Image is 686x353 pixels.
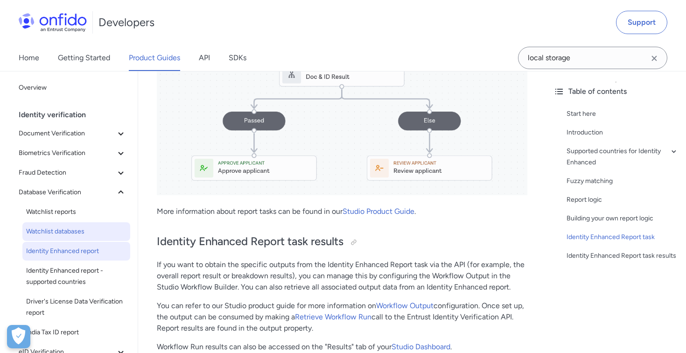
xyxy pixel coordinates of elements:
[19,148,115,159] span: Biometrics Verification
[26,296,126,318] span: Driver's License Data Verification report
[15,183,130,202] button: Database Verification
[22,292,130,322] a: Driver's License Data Verification report
[343,207,414,216] a: Studio Product Guide
[567,232,679,243] a: Identity Enhanced Report task
[649,53,660,64] svg: Clear search field button
[26,226,126,237] span: Watchlist databases
[19,82,126,93] span: Overview
[229,45,246,71] a: SDKs
[567,213,679,224] a: Building your own report logic
[15,163,130,182] button: Fraud Detection
[157,259,527,293] p: If you want to obtain the specific outputs from the Identity Enhanced Report task via the API (fo...
[19,128,115,139] span: Document Verification
[19,45,39,71] a: Home
[567,250,679,261] a: Identity Enhanced Report task results
[26,327,126,338] span: India Tax ID report
[15,78,130,97] a: Overview
[15,144,130,162] button: Biometrics Verification
[567,176,679,187] a: Fuzzy matching
[26,246,126,257] span: Identity Enhanced report
[22,222,130,241] a: Watchlist databases
[26,265,126,288] span: Identity Enhanced report - supported countries
[19,167,115,178] span: Fraud Detection
[22,323,130,342] a: India Tax ID report
[22,261,130,291] a: Identity Enhanced report - supported countries
[19,187,115,198] span: Database Verification
[26,206,126,218] span: Watchlist reports
[129,45,180,71] a: Product Guides
[58,45,110,71] a: Getting Started
[376,301,434,310] a: Workflow Output
[616,11,667,34] a: Support
[19,106,134,124] div: Identity verification
[295,312,371,321] a: Retrieve Workflow Run
[98,15,154,30] h1: Developers
[567,127,679,138] a: Introduction
[518,47,667,69] input: Onfido search input field
[553,86,679,97] div: Table of contents
[157,300,527,334] p: You can refer to our Studio product guide for more information on configuration. Once set up, the...
[157,341,527,353] p: Workflow Run results can also be accessed on the "Results" tab of your .
[15,124,130,143] button: Document Verification
[157,206,527,217] p: More information about report tasks can be found in our .
[7,325,30,348] div: Cookie Preferences
[567,108,679,120] a: Start here
[567,194,679,205] a: Report logic
[19,13,87,32] img: Onfido Logo
[22,203,130,221] a: Watchlist reports
[199,45,210,71] a: API
[22,242,130,261] a: Identity Enhanced report
[7,325,30,348] button: Open Preferences
[392,342,450,351] a: Studio Dashboard
[567,146,679,168] a: Supported countries for Identity Enhanced
[157,234,527,250] h2: Identity Enhanced Report task results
